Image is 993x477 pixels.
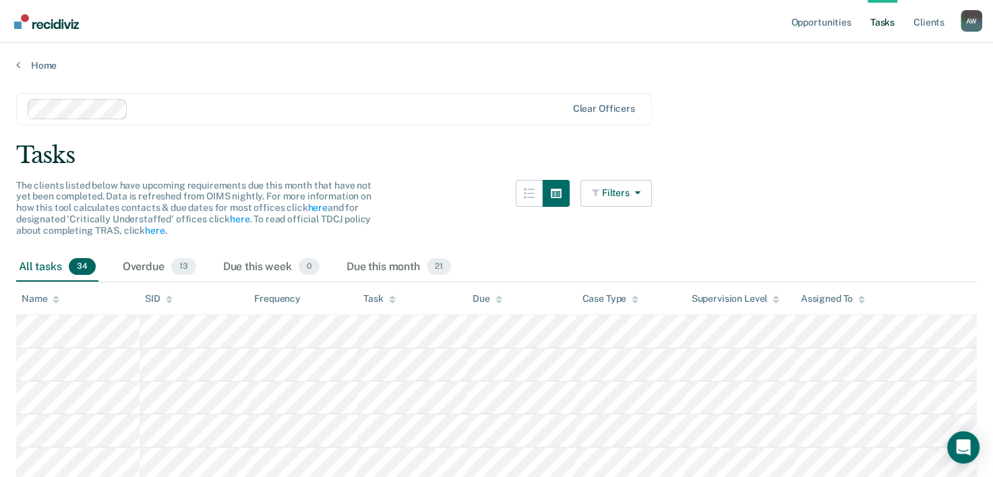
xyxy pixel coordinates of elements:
span: 34 [69,258,96,276]
img: Recidiviz [14,14,79,29]
div: Due this week0 [220,253,322,282]
div: Supervision Level [692,293,780,305]
a: Home [16,59,977,71]
div: All tasks34 [16,253,98,282]
div: Due [473,293,502,305]
button: Profile dropdown button [961,10,982,32]
span: 13 [171,258,196,276]
div: Case Type [582,293,638,305]
div: Task [363,293,395,305]
div: Clear officers [573,103,635,115]
a: here [145,225,164,236]
div: Open Intercom Messenger [947,431,980,464]
div: Assigned To [801,293,865,305]
a: here [307,202,327,213]
span: 21 [427,258,451,276]
div: Name [22,293,59,305]
a: here [230,214,249,224]
div: Tasks [16,141,977,169]
div: Due this month21 [344,253,454,282]
div: Overdue13 [120,253,199,282]
div: A W [961,10,982,32]
div: SID [145,293,173,305]
span: 0 [299,258,320,276]
div: Frequency [254,293,301,305]
span: The clients listed below have upcoming requirements due this month that have not yet been complet... [16,180,371,236]
button: Filters [580,180,652,207]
